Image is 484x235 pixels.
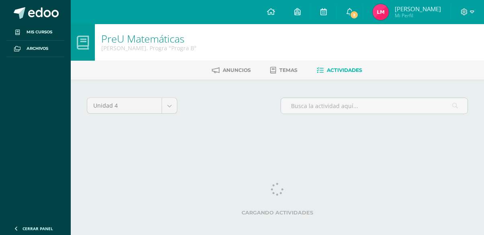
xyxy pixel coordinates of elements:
[93,98,156,113] span: Unidad 4
[317,64,362,77] a: Actividades
[373,4,389,20] img: 6956da7f3a373973a26dff1914efb300.png
[101,33,197,44] h1: PreU Matemáticas
[279,67,297,73] span: Temas
[327,67,362,73] span: Actividades
[101,44,197,52] div: Quinto Bach. Progra 'Progra B'
[6,41,64,57] a: Archivos
[270,64,297,77] a: Temas
[27,45,48,52] span: Archivos
[23,226,53,231] span: Cerrar panel
[223,67,251,73] span: Anuncios
[27,29,52,35] span: Mis cursos
[281,98,468,114] input: Busca la actividad aquí...
[87,210,468,216] label: Cargando actividades
[6,24,64,41] a: Mis cursos
[395,5,441,13] span: [PERSON_NAME]
[87,98,177,113] a: Unidad 4
[395,12,441,19] span: Mi Perfil
[350,10,359,19] span: 2
[101,32,185,45] a: PreU Matemáticas
[212,64,251,77] a: Anuncios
